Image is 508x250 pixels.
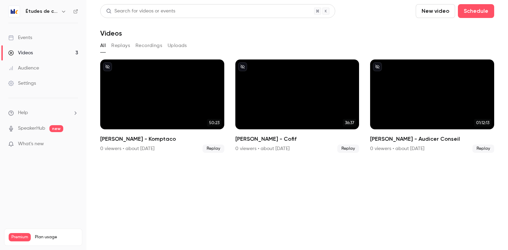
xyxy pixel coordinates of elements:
div: Videos [8,49,33,56]
span: Plan usage [35,234,78,240]
h1: Videos [100,29,122,37]
ul: Videos [100,59,494,153]
button: Schedule [458,4,494,18]
button: unpublished [238,62,247,71]
span: Premium [9,233,31,241]
a: 36:37[PERSON_NAME] - Cofif0 viewers • about [DATE]Replay [235,59,359,153]
a: SpeakerHub [18,125,45,132]
div: 0 viewers • about [DATE] [370,145,424,152]
button: Replays [111,40,130,51]
img: Études de cas [9,6,20,17]
button: Recordings [135,40,162,51]
li: Jimmy Le Brigand - Cofif [235,59,359,153]
h2: [PERSON_NAME] - Cofif [235,135,359,143]
div: Audience [8,65,39,72]
iframe: Noticeable Trigger [70,141,78,147]
button: All [100,40,106,51]
span: Replay [203,145,224,153]
div: Search for videos or events [106,8,175,15]
div: 0 viewers • about [DATE] [235,145,290,152]
span: Replay [337,145,359,153]
a: 50:23[PERSON_NAME] - Komptaco0 viewers • about [DATE]Replay [100,59,224,153]
button: unpublished [373,62,382,71]
h2: [PERSON_NAME] - Komptaco [100,135,224,143]
span: Help [18,109,28,117]
li: help-dropdown-opener [8,109,78,117]
button: New video [416,4,455,18]
div: 0 viewers • about [DATE] [100,145,154,152]
span: 01:12:13 [474,119,491,127]
li: David Klemm - Komptaco [100,59,224,153]
div: Settings [8,80,36,87]
a: 01:12:13[PERSON_NAME] - Audicer Conseil0 viewers • about [DATE]Replay [370,59,494,153]
button: Uploads [168,40,187,51]
div: Events [8,34,32,41]
section: Videos [100,4,494,246]
li: Julien Gros - Audicer Conseil [370,59,494,153]
span: 50:23 [207,119,222,127]
span: Replay [472,145,494,153]
h6: Études de cas [26,8,58,15]
button: unpublished [103,62,112,71]
span: What's new [18,140,44,148]
span: 36:37 [343,119,356,127]
h2: [PERSON_NAME] - Audicer Conseil [370,135,494,143]
span: new [49,125,63,132]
